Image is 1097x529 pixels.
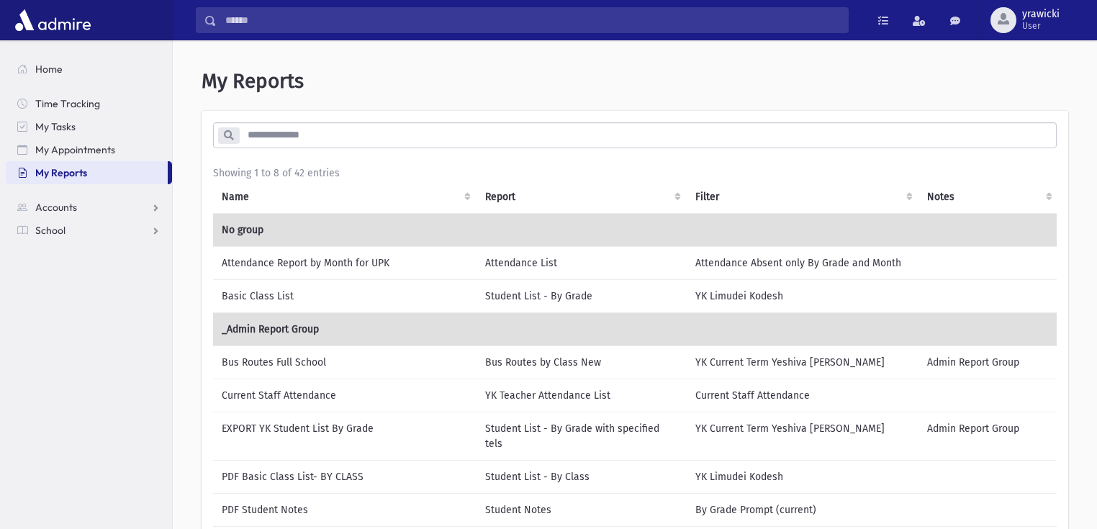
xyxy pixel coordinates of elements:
td: YK Limudei Kodesh [687,460,918,493]
td: Basic Class List [213,279,477,312]
img: AdmirePro [12,6,94,35]
td: No group [213,213,1058,246]
td: Bus Routes Full School [213,345,477,379]
span: My Appointments [35,143,115,156]
th: Name: activate to sort column ascending [213,181,477,214]
td: Admin Report Group [918,345,1058,379]
span: My Reports [202,69,304,93]
a: Accounts [6,196,172,219]
a: Time Tracking [6,92,172,115]
td: YK Current Term Yeshiva [PERSON_NAME] [687,412,918,460]
th: Filter : activate to sort column ascending [687,181,918,214]
td: YK Teacher Attendance List [477,379,687,412]
th: Notes : activate to sort column ascending [918,181,1058,214]
td: Current Staff Attendance [687,379,918,412]
th: Report: activate to sort column ascending [477,181,687,214]
span: Time Tracking [35,97,100,110]
span: Home [35,63,63,76]
td: Admin Report Group [918,412,1058,460]
td: Attendance Absent only By Grade and Month [687,246,918,279]
a: School [6,219,172,242]
a: My Reports [6,161,168,184]
td: Attendance Report by Month for UPK [213,246,477,279]
span: User [1022,20,1060,32]
td: By Grade Prompt (current) [687,493,918,526]
td: Student Notes [477,493,687,526]
td: Student List - By Grade with specified tels [477,412,687,460]
td: YK Current Term Yeshiva [PERSON_NAME] [687,345,918,379]
a: My Tasks [6,115,172,138]
input: Search [217,7,848,33]
td: Bus Routes by Class New [477,345,687,379]
a: Home [6,58,172,81]
div: Showing 1 to 8 of 42 entries [213,166,1057,181]
td: Attendance List [477,246,687,279]
td: Student List - By Class [477,460,687,493]
td: _Admin Report Group [213,312,1058,345]
td: Current Staff Attendance [213,379,477,412]
td: EXPORT YK Student List By Grade [213,412,477,460]
a: My Appointments [6,138,172,161]
span: School [35,224,66,237]
td: Student List - By Grade [477,279,687,312]
td: YK Limudei Kodesh [687,279,918,312]
span: yrawicki [1022,9,1060,20]
td: PDF Basic Class List- BY CLASS [213,460,477,493]
span: My Tasks [35,120,76,133]
span: My Reports [35,166,87,179]
td: PDF Student Notes [213,493,477,526]
span: Accounts [35,201,77,214]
